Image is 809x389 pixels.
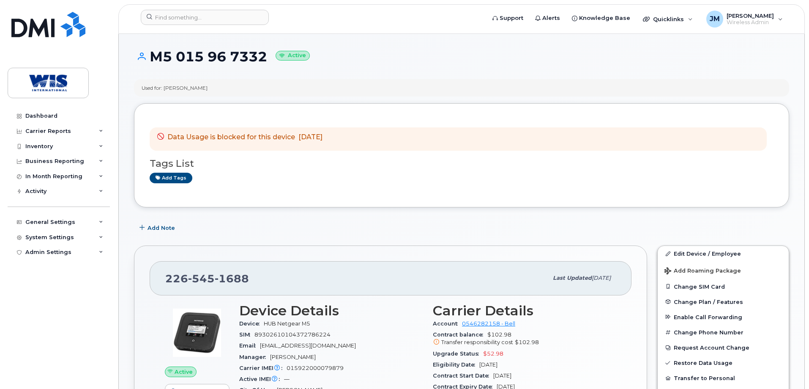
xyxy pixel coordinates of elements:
[658,294,789,309] button: Change Plan / Features
[658,370,789,386] button: Transfer to Personal
[592,275,611,281] span: [DATE]
[433,303,616,318] h3: Carrier Details
[298,133,323,141] span: [DATE]
[658,340,789,355] button: Request Account Change
[433,320,462,327] span: Account
[239,303,423,318] h3: Device Details
[658,309,789,325] button: Enable Call Forwarding
[674,298,743,305] span: Change Plan / Features
[479,361,497,368] span: [DATE]
[264,320,310,327] span: HUB Netgear M5
[239,354,270,360] span: Manager
[148,224,175,232] span: Add Note
[462,320,515,327] a: 0546282158 - Bell
[134,220,182,235] button: Add Note
[658,355,789,370] a: Restore Data Usage
[674,314,742,320] span: Enable Call Forwarding
[175,368,193,376] span: Active
[284,376,290,382] span: —
[433,361,479,368] span: Eligibility Date
[658,279,789,294] button: Change SIM Card
[658,246,789,261] a: Edit Device / Employee
[276,51,310,61] small: Active
[167,133,295,141] span: Data Usage is blocked for this device
[553,275,592,281] span: Last updated
[433,331,487,338] span: Contract balance
[150,158,773,169] h3: Tags List
[287,365,344,371] span: 015922000079879
[172,307,222,358] img: image20231002-3703462-1iju0n.jpeg
[433,350,483,357] span: Upgrade Status
[239,365,287,371] span: Carrier IMEI
[239,331,254,338] span: SIM
[493,372,511,379] span: [DATE]
[134,49,789,64] h1: M5 015 96 7332
[165,272,249,285] span: 226
[441,339,513,345] span: Transfer responsibility cost
[239,342,260,349] span: Email
[433,331,616,347] span: $102.98
[658,325,789,340] button: Change Phone Number
[188,272,215,285] span: 545
[270,354,316,360] span: [PERSON_NAME]
[239,376,284,382] span: Active IMEI
[515,339,539,345] span: $102.98
[664,268,741,276] span: Add Roaming Package
[142,84,208,91] div: Used for: [PERSON_NAME]
[239,320,264,327] span: Device
[658,262,789,279] button: Add Roaming Package
[150,173,192,183] a: Add tags
[260,342,356,349] span: [EMAIL_ADDRESS][DOMAIN_NAME]
[215,272,249,285] span: 1688
[433,372,493,379] span: Contract Start Date
[483,350,503,357] span: $52.98
[254,331,331,338] span: 89302610104372786224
